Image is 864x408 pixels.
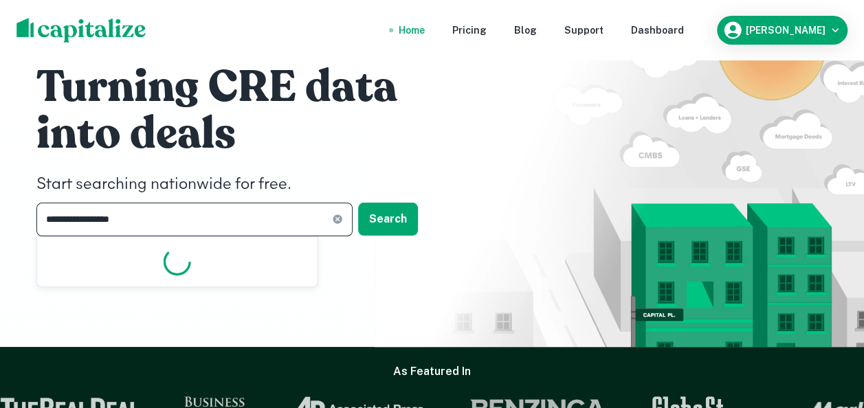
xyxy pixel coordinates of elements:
[717,16,848,45] button: [PERSON_NAME]
[393,363,471,380] h6: As Featured In
[36,172,449,197] h4: Start searching nationwide for free.
[358,203,418,236] button: Search
[564,23,603,38] a: Support
[16,18,146,43] img: capitalize-logo.png
[452,23,487,38] a: Pricing
[746,25,826,35] h6: [PERSON_NAME]
[631,23,684,38] a: Dashboard
[795,298,864,364] iframe: Chat Widget
[36,60,449,115] h1: Turning CRE data
[36,106,449,161] h1: into deals
[399,23,425,38] a: Home
[514,23,537,38] a: Blog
